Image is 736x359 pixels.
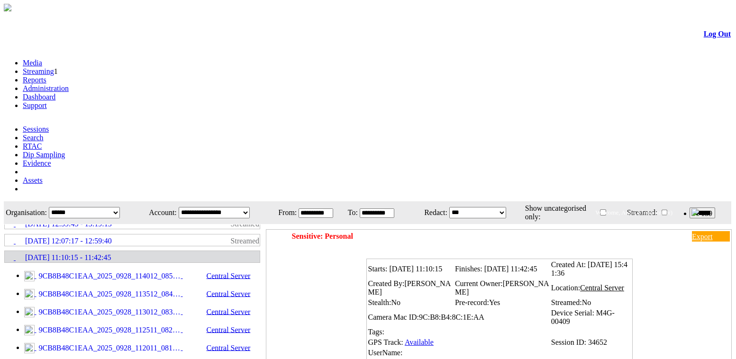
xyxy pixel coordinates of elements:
[455,279,549,296] span: [PERSON_NAME]
[704,30,731,38] a: Log Out
[36,344,181,352] span: 9CB8B48C1EAA_2025_0928_112011_081.MP4
[391,298,400,306] span: No
[368,308,550,326] td: Camera Mac ID:
[692,231,730,242] a: Export
[580,284,624,292] span: Central Server
[551,298,631,307] td: Streamed:
[23,125,49,133] a: Sessions
[588,338,607,346] span: 34652
[454,279,550,297] td: Current Owner:
[291,231,667,242] td: Sensitive: Personal
[24,271,255,279] a: 9CB8B48C1EAA_2025_0928_114012_085.MP4 Central Server
[23,76,46,84] a: Reports
[551,309,615,325] span: M4G-00409
[484,265,537,273] span: [DATE] 11:42:45
[389,265,442,273] span: [DATE] 11:10:15
[551,260,586,269] span: Created At:
[24,289,35,299] img: video24_pre.svg
[54,67,58,75] span: 1
[5,202,47,223] td: Organisation:
[183,290,255,298] span: Central Server
[454,298,550,307] td: Pre-record:
[183,272,255,280] span: Central Server
[368,265,388,273] span: Starts:
[23,59,42,67] a: Media
[551,279,631,297] td: Location:
[23,151,65,159] a: Dip Sampling
[368,279,454,297] td: Created By:
[23,176,43,184] a: Assets
[36,326,181,334] span: 9CB8B48C1EAA_2025_0928_112511_082.MP4
[183,344,255,352] span: Central Server
[231,237,259,245] span: Streamed
[36,290,181,298] span: 9CB8B48C1EAA_2025_0928_113512_084.MP4
[23,159,51,167] a: Evidence
[701,209,712,217] span: 139
[551,338,586,346] span: Session ID:
[23,142,42,150] a: RTAC
[36,308,181,316] span: 9CB8B48C1EAA_2025_0928_113012_083.MP4
[419,313,484,321] span: 9C:B8:B4:8C:1E:AA
[368,298,454,307] td: Stealth:
[23,134,44,142] a: Search
[455,265,482,273] span: Finishes:
[24,325,35,335] img: video24_pre.svg
[25,253,111,262] span: [DATE] 11:10:15 - 11:42:45
[344,202,358,223] td: To:
[405,338,434,346] a: Available
[36,272,181,280] span: 9CB8B48C1EAA_2025_0928_114012_085.MP4
[141,202,177,223] td: Account:
[23,84,69,92] a: Administration
[525,204,586,221] span: Show uncategorised only:
[551,260,627,277] span: [DATE] 15:41:36
[489,298,500,306] span: Yes
[23,101,47,109] a: Support
[368,279,451,296] span: [PERSON_NAME]
[5,251,259,262] a: [DATE] 11:10:15 - 11:42:45
[24,343,35,353] img: video24_pre.svg
[23,93,55,101] a: Dashboard
[24,271,35,281] img: video24_pre.svg
[368,349,403,357] span: UserName:
[691,208,699,216] img: bell25.png
[24,307,255,315] a: 9CB8B48C1EAA_2025_0928_113012_083.MP4 Central Server
[25,237,112,245] span: [DATE] 12:07:17 - 12:59:40
[24,325,255,333] a: 9CB8B48C1EAA_2025_0928_112511_082.MP4 Central Server
[24,307,35,317] img: video24_pre.svg
[183,326,255,334] span: Central Server
[551,309,594,317] span: Device Serial:
[368,328,384,336] span: Tags:
[5,235,259,245] a: [DATE] 12:07:17 - 12:59:40
[273,202,297,223] td: From:
[405,202,448,223] td: Redact:
[24,289,255,297] a: 9CB8B48C1EAA_2025_0928_113512_084.MP4 Central Server
[582,298,591,306] span: No
[596,209,673,216] span: Welcome, Aqil (Administrator)
[24,343,255,351] a: 9CB8B48C1EAA_2025_0928_112011_081.MP4 Central Server
[183,308,255,316] span: Central Server
[368,338,403,346] span: GPS Track:
[23,67,54,75] a: Streaming
[4,4,11,11] img: arrow-3.png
